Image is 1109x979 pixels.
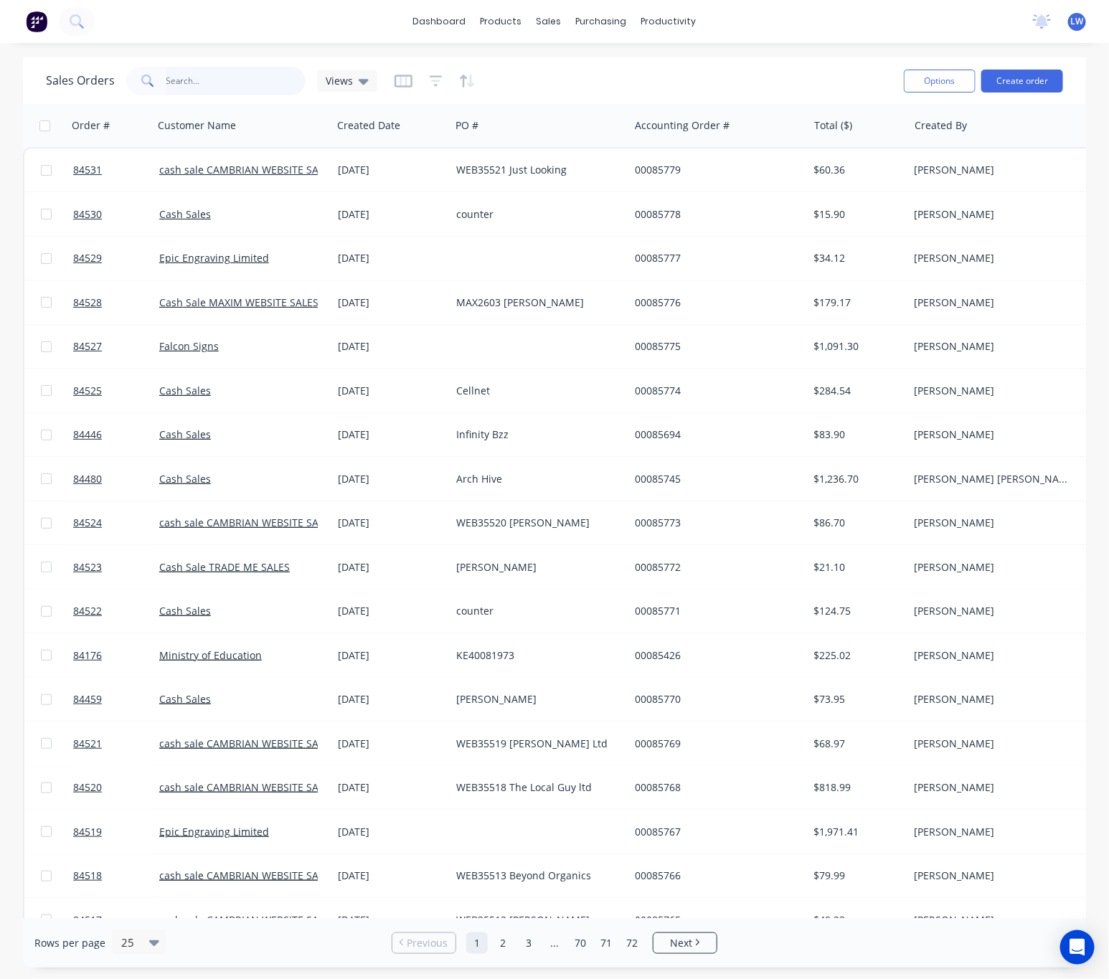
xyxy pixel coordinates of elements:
div: 00085775 [635,339,794,354]
div: [DATE] [338,251,445,265]
div: 00085765 [635,913,794,927]
div: KE40081973 [456,648,615,663]
span: 84446 [73,427,102,442]
div: WEB35512 [PERSON_NAME] [456,913,615,927]
a: 84517 [73,899,159,942]
a: 84459 [73,678,159,721]
div: counter [456,207,615,222]
a: 84519 [73,810,159,853]
div: [DATE] [338,163,445,177]
div: 00085768 [635,780,794,795]
a: Cash Sales [159,427,211,441]
a: cash sale CAMBRIAN WEBSITE SALES [159,913,335,927]
div: MAX2603 [PERSON_NAME] [456,295,615,310]
a: Page 2 [492,932,514,954]
div: 00085770 [635,692,794,706]
div: Created Date [337,118,400,133]
div: 00085745 [635,472,794,486]
div: $1,971.41 [814,825,898,839]
div: Open Intercom Messenger [1060,930,1095,965]
div: [PERSON_NAME] [PERSON_NAME] [914,472,1073,486]
span: 84519 [73,825,102,839]
div: [PERSON_NAME] [914,913,1073,927]
span: 84524 [73,516,102,530]
span: 84528 [73,295,102,310]
div: WEB35513 Beyond Organics [456,869,615,883]
div: Infinity Bzz [456,427,615,442]
div: [DATE] [338,472,445,486]
a: Next page [653,936,717,950]
div: [DATE] [338,295,445,310]
span: 84520 [73,780,102,795]
div: 00085694 [635,427,794,442]
div: $284.54 [814,384,898,398]
div: $49.23 [814,913,898,927]
div: [DATE] [338,560,445,574]
div: $60.36 [814,163,898,177]
div: Created By [915,118,967,133]
span: Rows per page [34,936,105,950]
a: 84520 [73,766,159,809]
div: [PERSON_NAME] [456,560,615,574]
a: Cash Sale TRADE ME SALES [159,560,290,574]
div: [PERSON_NAME] [914,648,1073,663]
a: cash sale CAMBRIAN WEBSITE SALES [159,163,335,176]
div: 00085426 [635,648,794,663]
div: $225.02 [814,648,898,663]
div: [DATE] [338,516,445,530]
a: 84522 [73,590,159,633]
div: [PERSON_NAME] [914,427,1073,442]
div: $15.90 [814,207,898,222]
img: Factory [26,11,47,32]
div: counter [456,604,615,618]
div: WEB35518 The Local Guy ltd [456,780,615,795]
div: [PERSON_NAME] [914,251,1073,265]
a: 84521 [73,722,159,765]
a: Epic Engraving Limited [159,825,269,838]
div: [PERSON_NAME] [914,780,1073,795]
div: purchasing [569,11,634,32]
span: 84459 [73,692,102,706]
a: 84480 [73,458,159,501]
div: 00085776 [635,295,794,310]
div: 00085766 [635,869,794,883]
div: sales [529,11,569,32]
a: Cash Sales [159,384,211,397]
span: 84531 [73,163,102,177]
a: Page 70 [570,932,591,954]
a: 84176 [73,634,159,677]
div: $83.90 [814,427,898,442]
a: Page 71 [595,932,617,954]
div: [PERSON_NAME] [914,295,1073,310]
div: 00085779 [635,163,794,177]
div: [DATE] [338,692,445,706]
div: $73.95 [814,692,898,706]
a: 84524 [73,501,159,544]
div: [PERSON_NAME] [914,207,1073,222]
div: WEB35520 [PERSON_NAME] [456,516,615,530]
span: LW [1071,15,1084,28]
div: $1,236.70 [814,472,898,486]
span: 84527 [73,339,102,354]
div: WEB35521 Just Looking [456,163,615,177]
a: Falcon Signs [159,339,219,353]
div: [DATE] [338,427,445,442]
span: 84522 [73,604,102,618]
a: Page 72 [621,932,643,954]
div: [PERSON_NAME] [914,163,1073,177]
div: $86.70 [814,516,898,530]
div: [PERSON_NAME] [456,692,615,706]
a: Cash Sales [159,692,211,706]
a: cash sale CAMBRIAN WEBSITE SALES [159,780,335,794]
div: [DATE] [338,339,445,354]
a: 84523 [73,546,159,589]
div: 00085767 [635,825,794,839]
span: 84517 [73,913,102,927]
a: 84518 [73,854,159,897]
div: $79.99 [814,869,898,883]
div: PO # [456,118,478,133]
ul: Pagination [386,932,723,954]
a: 84531 [73,148,159,191]
div: [DATE] [338,207,445,222]
div: [PERSON_NAME] [914,604,1073,618]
